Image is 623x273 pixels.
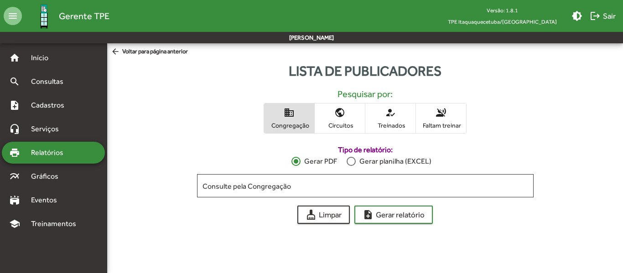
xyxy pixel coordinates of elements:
a: Gerente TPE [22,1,109,31]
mat-icon: multiline_chart [9,171,20,182]
div: Lista de publicadores [107,61,623,81]
mat-icon: stadium [9,195,20,206]
button: Limpar [297,206,350,224]
span: Circuitos [317,121,363,129]
img: Logo [29,1,59,31]
button: Congregação [264,103,314,133]
span: Serviços [26,124,71,134]
span: Gerente TPE [59,9,109,23]
mat-icon: voice_over_off [436,107,446,118]
button: Treinados [365,103,415,133]
mat-icon: how_to_reg [385,107,396,118]
span: Gráficos [26,171,71,182]
span: Treinamentos [26,218,87,229]
button: Gerar relatório [354,206,433,224]
div: Gerar PDF [301,156,337,167]
span: Início [26,52,62,63]
span: Sair [590,8,616,24]
span: Voltar para página anterior [111,47,188,57]
span: TPE Itaquaquecetuba/[GEOGRAPHIC_DATA] [441,16,564,27]
span: Relatórios [26,147,75,158]
mat-icon: headset_mic [9,124,20,134]
mat-icon: note_add [363,209,374,220]
mat-icon: home [9,52,20,63]
mat-icon: search [9,76,20,87]
mat-icon: domain [284,107,295,118]
mat-icon: print [9,147,20,158]
span: Gerar relatório [363,206,425,223]
button: Circuitos [315,103,365,133]
span: Eventos [26,195,69,206]
mat-icon: brightness_medium [571,10,582,21]
button: Faltam treinar [416,103,466,133]
span: Limpar [306,206,342,223]
div: Versão: 1.8.1 [441,5,564,16]
mat-icon: note_add [9,100,20,111]
h5: Pesquisar por: [114,88,616,99]
span: Treinados [368,121,413,129]
mat-icon: school [9,218,20,229]
span: Cadastros [26,100,76,111]
mat-icon: logout [590,10,601,21]
span: Faltam treinar [418,121,464,129]
mat-icon: cleaning_services [306,209,317,220]
div: Gerar planilha (EXCEL) [356,156,431,167]
span: Consultas [26,76,75,87]
span: Congregação [266,121,312,129]
mat-icon: arrow_back [111,47,122,57]
button: Sair [586,8,619,24]
mat-icon: menu [4,7,22,25]
label: Tipo de relatório: [197,144,534,155]
mat-icon: public [334,107,345,118]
